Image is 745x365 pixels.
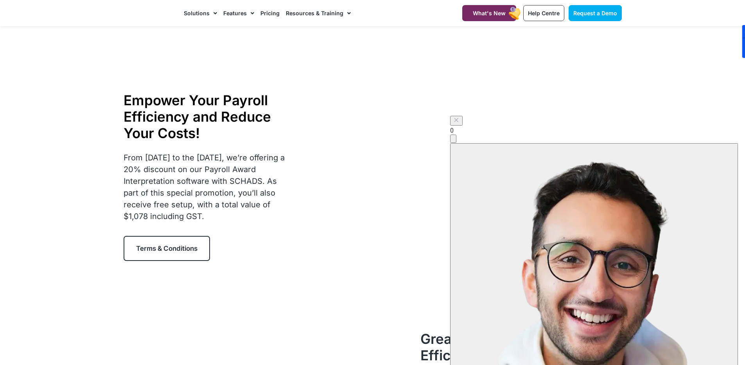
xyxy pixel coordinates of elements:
a: What's New [462,5,516,21]
span: Terms & Conditions [136,245,197,252]
p: From [DATE] to the [DATE], we’re offering a 20% discount on our Payroll Award Interpretation soft... [124,152,293,222]
span: Request a Demo [573,10,617,16]
span: Help Centre [528,10,560,16]
a: Help Centre [523,5,564,21]
img: CareMaster Logo [124,7,176,19]
a: Request a Demo [569,5,622,21]
a: Terms & Conditions [124,236,210,261]
span: What's New [473,10,506,16]
h1: Empower Your Payroll Efficiency and Reduce Your Costs! [124,92,293,141]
